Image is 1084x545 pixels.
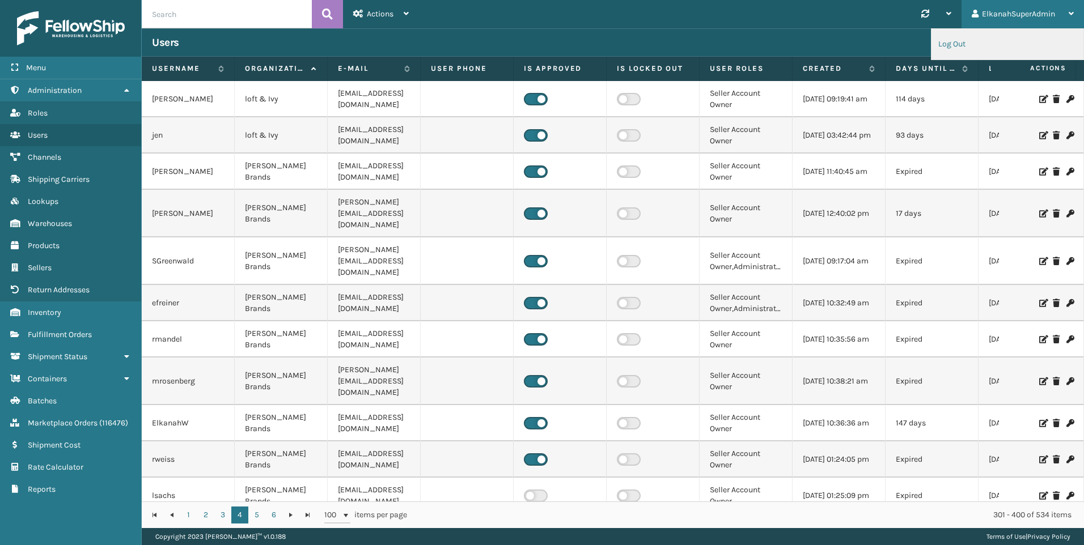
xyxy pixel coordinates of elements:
[28,108,48,118] span: Roles
[1066,377,1073,385] i: Change Password
[142,154,235,190] td: [PERSON_NAME]
[142,441,235,478] td: rweiss
[1053,419,1060,427] i: Delete
[28,440,81,450] span: Shipment Cost
[431,63,503,74] label: User phone
[931,29,1083,59] li: Log Out
[152,36,179,49] h3: Users
[28,462,83,472] span: Rate Calculator
[979,81,1072,117] td: [DATE] 07:03:58 pm
[163,506,180,523] a: Go to the previous page
[1039,299,1046,307] i: Edit
[1053,377,1060,385] i: Delete
[793,81,886,117] td: [DATE] 09:19:41 am
[328,321,421,357] td: [EMAIL_ADDRESS][DOMAIN_NAME]
[886,117,979,154] td: 93 days
[886,357,979,405] td: Expired
[979,357,1072,405] td: [DATE] 03:26:17 pm
[979,441,1072,478] td: [DATE] 10:12:23 am
[235,154,328,190] td: [PERSON_NAME] Brands
[1053,210,1060,218] i: Delete
[235,441,328,478] td: [PERSON_NAME] Brands
[886,190,979,237] td: 17 days
[28,330,92,339] span: Fulfillment Orders
[979,285,1072,321] td: [DATE] 09:42:26 am
[1053,455,1060,463] i: Delete
[28,352,87,361] span: Shipment Status
[710,63,782,74] label: User Roles
[979,190,1072,237] td: [DATE] 10:37:19 am
[886,285,979,321] td: Expired
[979,237,1072,285] td: [DATE] 10:26:58 am
[994,59,1073,78] span: Actions
[167,510,176,520] span: Go to the previous page
[328,357,421,405] td: [PERSON_NAME][EMAIL_ADDRESS][DOMAIN_NAME]
[28,197,58,206] span: Lookups
[235,237,328,285] td: [PERSON_NAME] Brands
[1039,95,1046,103] i: Edit
[28,152,61,162] span: Channels
[235,190,328,237] td: [PERSON_NAME] Brands
[1066,419,1073,427] i: Change Password
[803,63,863,74] label: Created
[886,405,979,441] td: 147 days
[1066,95,1073,103] i: Change Password
[1039,335,1046,343] i: Edit
[896,63,956,74] label: Days until password expires
[793,405,886,441] td: [DATE] 10:36:36 am
[328,478,421,514] td: [EMAIL_ADDRESS][DOMAIN_NAME]
[28,86,82,95] span: Administration
[180,506,197,523] a: 1
[328,190,421,237] td: [PERSON_NAME][EMAIL_ADDRESS][DOMAIN_NAME]
[214,506,231,523] a: 3
[303,510,312,520] span: Go to the last page
[286,510,295,520] span: Go to the next page
[700,237,793,285] td: Seller Account Owner,Administrators
[700,154,793,190] td: Seller Account Owner
[328,237,421,285] td: [PERSON_NAME][EMAIL_ADDRESS][DOMAIN_NAME]
[700,285,793,321] td: Seller Account Owner,Administrators
[367,9,393,19] span: Actions
[700,405,793,441] td: Seller Account Owner
[28,308,61,317] span: Inventory
[1053,95,1060,103] i: Delete
[793,357,886,405] td: [DATE] 10:38:21 am
[248,506,265,523] a: 5
[1027,533,1070,540] a: Privacy Policy
[338,63,399,74] label: E-mail
[1039,168,1046,176] i: Edit
[886,81,979,117] td: 114 days
[700,117,793,154] td: Seller Account Owner
[328,441,421,478] td: [EMAIL_ADDRESS][DOMAIN_NAME]
[324,506,407,523] span: items per page
[1053,492,1060,500] i: Delete
[1053,335,1060,343] i: Delete
[197,506,214,523] a: 2
[886,154,979,190] td: Expired
[142,478,235,514] td: lsachs
[99,418,128,428] span: ( 116476 )
[989,63,1049,74] label: Last Seen
[793,441,886,478] td: [DATE] 01:24:05 pm
[17,11,125,45] img: logo
[1066,210,1073,218] i: Change Password
[28,418,98,428] span: Marketplace Orders
[700,321,793,357] td: Seller Account Owner
[235,285,328,321] td: [PERSON_NAME] Brands
[700,478,793,514] td: Seller Account Owner
[1039,419,1046,427] i: Edit
[152,63,213,74] label: Username
[700,441,793,478] td: Seller Account Owner
[1066,335,1073,343] i: Change Password
[1066,492,1073,500] i: Change Password
[28,174,90,184] span: Shipping Carriers
[1039,210,1046,218] i: Edit
[700,81,793,117] td: Seller Account Owner
[142,285,235,321] td: efreiner
[1053,131,1060,139] i: Delete
[979,321,1072,357] td: [DATE] 11:52:06 pm
[26,63,46,73] span: Menu
[793,190,886,237] td: [DATE] 12:40:02 pm
[142,81,235,117] td: [PERSON_NAME]
[886,321,979,357] td: Expired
